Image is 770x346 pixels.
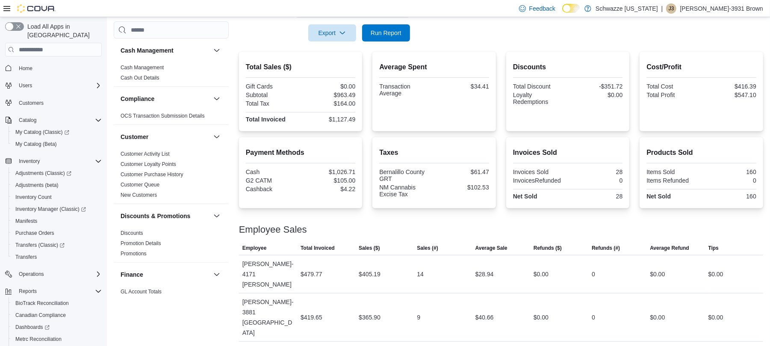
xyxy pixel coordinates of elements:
[12,310,102,320] span: Canadian Compliance
[121,289,162,295] a: GL Account Totals
[646,62,756,72] h2: Cost/Profit
[650,269,665,279] div: $0.00
[708,269,723,279] div: $0.00
[121,212,210,220] button: Discounts & Promotions
[513,193,537,200] strong: Net Sold
[2,62,105,74] button: Home
[708,312,723,322] div: $0.00
[569,83,622,90] div: -$351.72
[15,324,50,331] span: Dashboards
[114,228,229,262] div: Discounts & Promotions
[379,83,432,97] div: Transaction Average
[121,181,159,188] span: Customer Queue
[121,288,162,295] span: GL Account Totals
[121,133,210,141] button: Customer
[121,161,176,168] span: Customer Loyalty Points
[9,251,105,263] button: Transfers
[2,97,105,109] button: Customers
[592,312,595,322] div: 0
[12,240,68,250] a: Transfers (Classic)
[534,245,562,251] span: Refunds ($)
[313,24,351,41] span: Export
[19,82,32,89] span: Users
[15,129,69,136] span: My Catalog (Classic)
[12,180,62,190] a: Adjustments (beta)
[379,62,489,72] h2: Average Spent
[12,204,102,214] span: Inventory Manager (Classic)
[121,46,210,55] button: Cash Management
[121,192,157,198] span: New Customers
[302,169,355,175] div: $1,026.71
[19,288,37,295] span: Reports
[417,269,424,279] div: 14
[12,322,53,332] a: Dashboards
[650,245,689,251] span: Average Refund
[9,138,105,150] button: My Catalog (Beta)
[596,3,658,14] p: Schwazze [US_STATE]
[592,245,620,251] span: Refunds (#)
[212,211,222,221] button: Discounts & Promotions
[513,177,566,184] div: InvoicesRefunded
[121,230,143,237] span: Discounts
[121,171,183,178] span: Customer Purchase History
[12,216,41,226] a: Manifests
[121,113,205,119] a: OCS Transaction Submission Details
[9,203,105,215] a: Inventory Manager (Classic)
[2,155,105,167] button: Inventory
[513,148,623,158] h2: Invoices Sold
[379,169,432,182] div: Bernalillo County GRT
[569,169,622,175] div: 28
[121,75,159,81] a: Cash Out Details
[703,193,756,200] div: 160
[15,182,59,189] span: Adjustments (beta)
[12,127,73,137] a: My Catalog (Classic)
[646,177,699,184] div: Items Refunded
[114,111,229,124] div: Compliance
[12,216,102,226] span: Manifests
[301,245,335,251] span: Total Invoiced
[513,83,566,90] div: Total Discount
[9,333,105,345] button: Metrc Reconciliation
[12,168,102,178] span: Adjustments (Classic)
[12,252,102,262] span: Transfers
[239,255,297,293] div: [PERSON_NAME]-4171 [PERSON_NAME]
[12,298,72,308] a: BioTrack Reconciliation
[212,94,222,104] button: Compliance
[417,245,438,251] span: Sales (#)
[246,169,299,175] div: Cash
[646,92,699,98] div: Total Profit
[534,269,549,279] div: $0.00
[301,312,322,322] div: $419.65
[666,3,676,14] div: Javon-3931 Brown
[15,62,102,73] span: Home
[246,116,286,123] strong: Total Invoiced
[121,240,161,247] span: Promotion Details
[15,170,71,177] span: Adjustments (Classic)
[301,269,322,279] div: $479.77
[246,177,299,184] div: G2 CATM
[592,269,595,279] div: 0
[661,3,663,14] p: |
[121,172,183,177] a: Customer Purchase History
[15,230,54,237] span: Purchase Orders
[513,169,566,175] div: Invoices Sold
[15,269,102,279] span: Operations
[12,168,75,178] a: Adjustments (Classic)
[646,193,671,200] strong: Net Sold
[2,114,105,126] button: Catalog
[12,228,58,238] a: Purchase Orders
[9,227,105,239] button: Purchase Orders
[246,92,299,98] div: Subtotal
[475,245,507,251] span: Average Sale
[12,180,102,190] span: Adjustments (beta)
[12,192,102,202] span: Inventory Count
[121,133,148,141] h3: Customer
[121,251,147,257] a: Promotions
[239,225,307,235] h3: Employee Sales
[12,192,55,202] a: Inventory Count
[2,285,105,297] button: Reports
[9,297,105,309] button: BioTrack Reconciliation
[680,3,763,14] p: [PERSON_NAME]-3931 Brown
[12,322,102,332] span: Dashboards
[15,80,102,91] span: Users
